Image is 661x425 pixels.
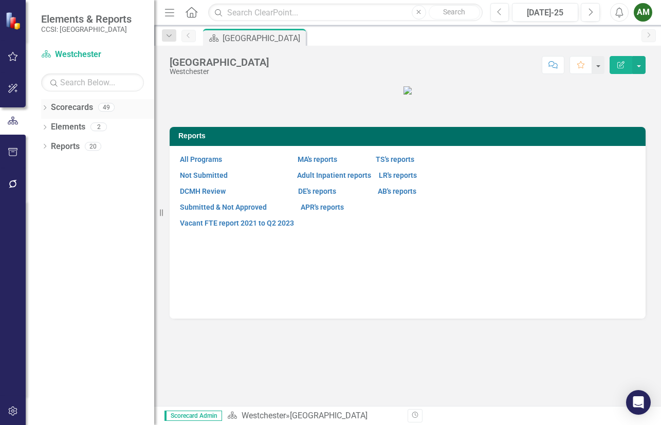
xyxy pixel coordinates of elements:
[170,68,269,76] div: Westchester
[180,219,294,227] a: Vacant FTE report 2021 to Q2 2023
[290,411,368,420] div: [GEOGRAPHIC_DATA]
[180,171,228,179] a: Not Submitted
[242,411,286,420] a: Westchester
[227,410,400,422] div: »
[170,57,269,68] div: [GEOGRAPHIC_DATA]
[403,86,412,95] img: WC_countylogo07_2023_300h.jpg
[180,203,267,211] a: Submitted & Not Approved
[41,49,144,61] a: Westchester
[429,5,480,20] button: Search
[41,25,132,33] small: CCSI: [GEOGRAPHIC_DATA]
[298,187,336,195] a: DE's reports
[512,3,578,22] button: [DATE]-25
[223,32,303,45] div: [GEOGRAPHIC_DATA]
[85,142,101,151] div: 20
[378,187,416,195] a: AB's reports
[41,73,144,91] input: Search Below...
[180,187,226,195] a: DCMH Review
[379,171,417,179] a: LR's reports
[178,132,640,140] h3: Reports
[180,155,222,163] a: All Programs
[164,411,222,421] span: Scorecard Admin
[298,155,337,163] a: MA's reports
[516,7,575,19] div: [DATE]-25
[634,3,652,22] button: AM
[51,141,80,153] a: Reports
[51,121,85,133] a: Elements
[626,390,651,415] div: Open Intercom Messenger
[208,4,482,22] input: Search ClearPoint...
[301,203,344,211] a: APR's reports
[51,102,93,114] a: Scorecards
[376,155,414,163] a: TS's reports
[90,123,107,132] div: 2
[5,12,23,30] img: ClearPoint Strategy
[98,103,115,112] div: 49
[297,171,371,179] a: Adult Inpatient reports
[443,8,465,16] span: Search
[41,13,132,25] span: Elements & Reports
